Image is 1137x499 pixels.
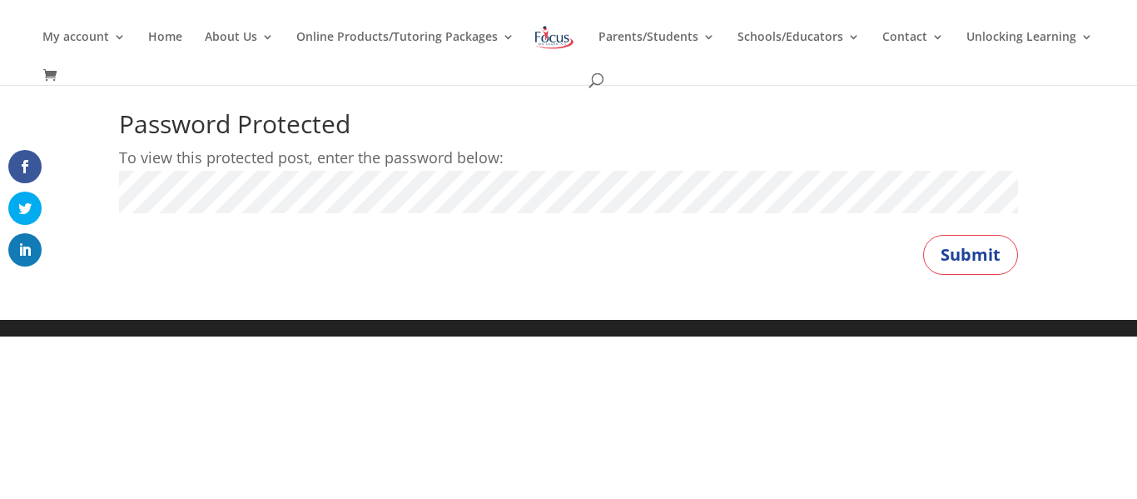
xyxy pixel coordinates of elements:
[737,31,860,70] a: Schools/Educators
[296,31,514,70] a: Online Products/Tutoring Packages
[882,31,944,70] a: Contact
[533,22,576,52] img: Focus on Learning
[205,31,274,70] a: About Us
[42,31,126,70] a: My account
[966,31,1093,70] a: Unlocking Learning
[119,145,1018,171] p: To view this protected post, enter the password below:
[119,112,1018,145] h1: Password Protected
[923,235,1018,275] button: Submit
[148,31,182,70] a: Home
[598,31,715,70] a: Parents/Students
